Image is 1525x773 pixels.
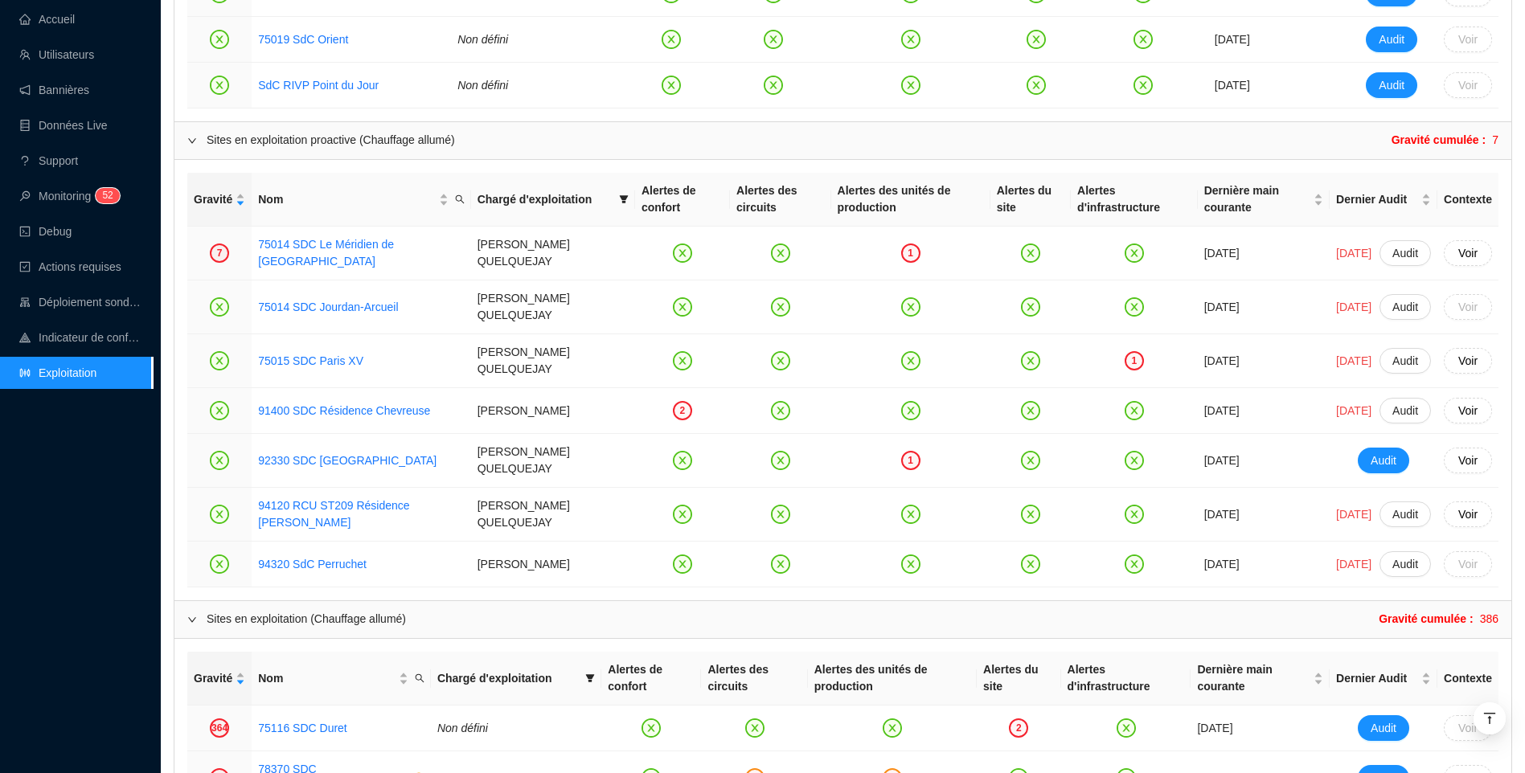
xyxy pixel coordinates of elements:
[1336,506,1371,523] span: [DATE]
[1009,718,1028,738] div: 2
[108,190,113,201] span: 2
[210,505,229,524] span: close-circle
[1366,27,1417,52] button: Audit
[701,652,807,706] th: Alertes des circuits
[210,30,229,49] span: close-circle
[901,505,920,524] span: close-circle
[1191,652,1330,706] th: Dernière main courante
[1379,77,1404,94] span: Audit
[1071,173,1198,227] th: Alertes d'infrastructure
[174,601,1511,638] div: Sites en exploitation (Chauffage allumé)Gravité cumulée :386
[210,718,229,738] div: 364
[1198,542,1330,587] td: [DATE]
[771,505,790,524] span: close-circle
[883,718,902,738] span: close-circle
[1125,451,1144,470] span: close-circle
[901,401,920,420] span: close-circle
[1458,452,1478,469] span: Voir
[96,188,119,203] sup: 52
[1379,611,1474,628] span: Gravité cumulée :
[1379,31,1404,48] span: Audit
[258,354,363,367] a: 75015 SDC Paris XV
[745,718,765,738] span: close-circle
[808,652,977,706] th: Alertes des unités de production
[1392,245,1418,262] span: Audit
[1458,77,1478,94] span: Voir
[19,296,141,309] a: clusterDéploiement sondes
[582,667,598,690] span: filter
[1125,351,1144,370] div: 1
[901,243,920,263] div: 1
[616,188,632,211] span: filter
[258,722,347,734] a: 75116 SDC Duret
[187,652,252,706] th: Gravité
[19,154,78,167] a: questionSupport
[1336,556,1371,573] span: [DATE]
[252,652,431,706] th: Nom
[1366,72,1417,98] button: Audit
[977,652,1061,706] th: Alertes du site
[1444,294,1492,320] button: Voir
[1197,661,1310,695] span: Dernière main courante
[1134,76,1153,95] span: close-circle
[258,403,430,419] a: 91400 SDC Résidence Chevreuse
[19,261,31,272] span: check-square
[771,297,790,317] span: close-circle
[258,558,367,571] a: 94320 SdC Perruchet
[1444,501,1492,527] button: Voir
[1437,652,1498,706] th: Contexte
[258,31,348,48] a: 75019 SdC Orient
[1371,720,1396,737] span: Audit
[1336,299,1371,316] span: [DATE]
[1198,334,1330,388] td: [DATE]
[437,722,488,734] span: Non défini
[1330,652,1437,706] th: Dernier Audit
[194,670,232,687] span: Gravité
[901,76,920,95] span: close-circle
[901,451,920,470] div: 1
[1444,715,1492,741] button: Voir
[1444,398,1492,423] button: Voir
[1437,173,1498,227] th: Contexte
[1458,245,1478,262] span: Voir
[1027,76,1046,95] span: close-circle
[187,136,197,145] span: expanded
[258,452,437,469] a: 92330 SDC [GEOGRAPHIC_DATA]
[662,30,681,49] span: close-circle
[258,720,347,737] a: 75116 SDC Duret
[1198,227,1330,280] td: [DATE]
[1336,191,1418,208] span: Dernier Audit
[457,79,508,92] span: Non défini
[901,351,920,370] span: close-circle
[1392,353,1418,370] span: Audit
[415,673,424,683] span: search
[210,451,229,470] span: close-circle
[252,173,470,227] th: Nom
[1191,706,1330,751] td: [DATE]
[901,30,920,49] span: close-circle
[1379,551,1431,577] button: Audit
[455,194,465,204] span: search
[1482,711,1497,726] span: vertical-align-top
[771,401,790,420] span: close-circle
[187,615,197,624] span: expanded
[730,173,831,227] th: Alertes des circuits
[258,238,394,268] a: 75014 SDC Le Méridien de [GEOGRAPHIC_DATA]
[901,297,920,317] span: close-circle
[771,351,790,370] span: close-circle
[210,243,229,263] div: 7
[1379,398,1431,423] button: Audit
[1458,720,1478,737] span: Voir
[1358,715,1409,741] button: Audit
[457,33,508,46] span: Non défini
[1125,243,1144,263] span: close-circle
[673,505,692,524] span: close-circle
[478,191,613,208] span: Chargé d'exploitation
[1444,27,1492,52] button: Voir
[1379,348,1431,374] button: Audit
[19,48,94,61] a: teamUtilisateurs
[210,297,229,317] span: close-circle
[601,652,701,706] th: Alertes de confort
[174,122,1511,159] div: Sites en exploitation proactive (Chauffage allumé)Gravité cumulée :7
[1027,30,1046,49] span: close-circle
